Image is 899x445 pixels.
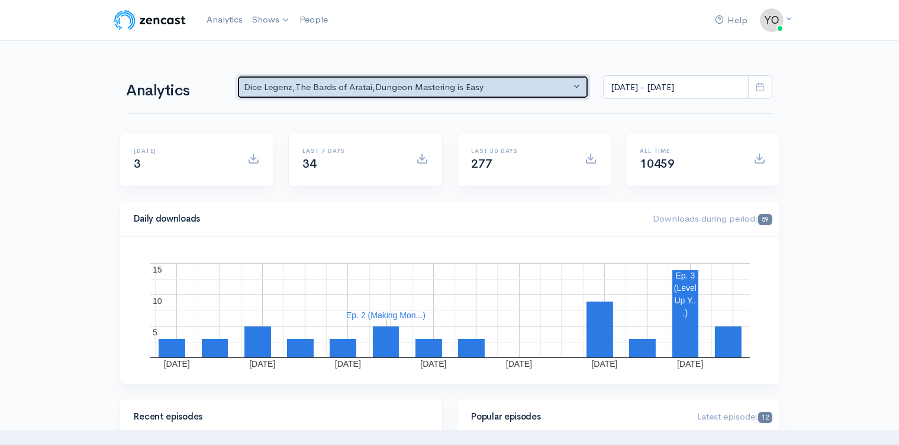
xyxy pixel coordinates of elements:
[711,8,753,33] a: Help
[134,148,233,154] h6: [DATE]
[303,156,317,171] span: 34
[153,296,162,306] text: 10
[153,328,157,337] text: 5
[675,271,695,280] text: Ep. 3
[303,148,402,154] h6: Last 7 days
[295,7,333,33] a: People
[697,411,772,422] span: Latest episode:
[472,148,571,154] h6: Last 30 days
[153,265,162,274] text: 15
[505,359,531,369] text: [DATE]
[677,359,703,369] text: [DATE]
[640,148,739,154] h6: All time
[134,412,421,422] h4: Recent episodes
[249,359,275,369] text: [DATE]
[760,8,784,32] img: ...
[134,156,141,171] span: 3
[420,359,446,369] text: [DATE]
[244,81,571,94] div: Dice Legenz , The Bards of Aratai , Dungeon Mastering is Easy
[640,156,675,171] span: 10459
[134,214,639,224] h4: Daily downloads
[682,308,688,318] text: .)
[758,412,772,423] span: 12
[472,156,492,171] span: 277
[334,359,360,369] text: [DATE]
[472,412,684,422] h4: Popular episodes
[603,75,749,100] input: analytics date range selector
[163,359,189,369] text: [DATE]
[202,7,247,33] a: Analytics
[758,214,772,225] span: 59
[653,213,772,224] span: Downloads during period:
[591,359,617,369] text: [DATE]
[112,8,188,32] img: ZenCast Logo
[127,82,223,100] h1: Analytics
[346,310,426,320] text: Ep. 2 (Making Mon...)
[134,251,765,370] svg: A chart.
[237,75,589,100] button: Dice Legenz, The Bards of Aratai, Dungeon Mastering is Easy
[247,7,295,33] a: Shows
